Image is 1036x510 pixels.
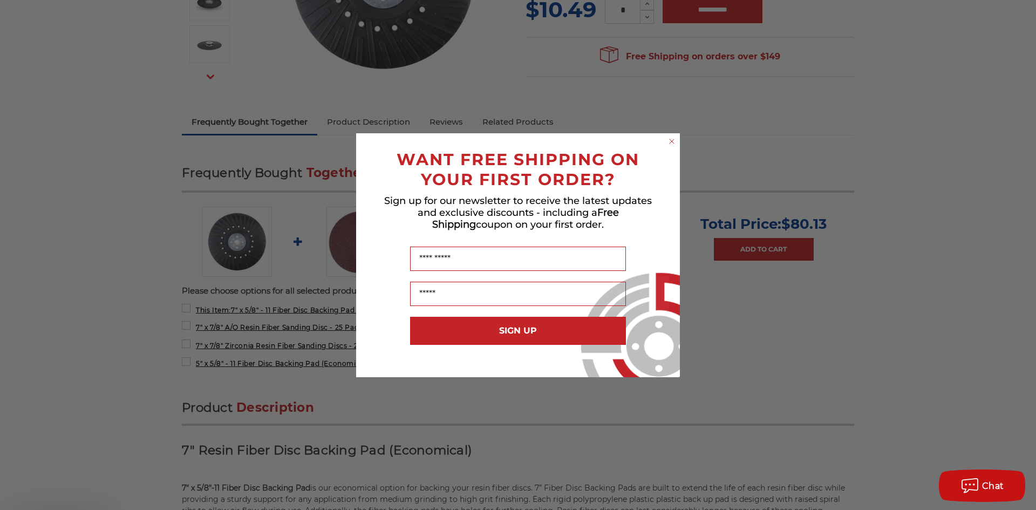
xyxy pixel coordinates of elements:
button: SIGN UP [410,317,626,345]
input: Email [410,282,626,306]
span: Chat [982,481,1004,491]
span: Free Shipping [432,207,619,230]
span: WANT FREE SHIPPING ON YOUR FIRST ORDER? [397,149,639,189]
button: Close dialog [666,136,677,147]
button: Chat [939,470,1025,502]
span: Sign up for our newsletter to receive the latest updates and exclusive discounts - including a co... [384,195,652,230]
